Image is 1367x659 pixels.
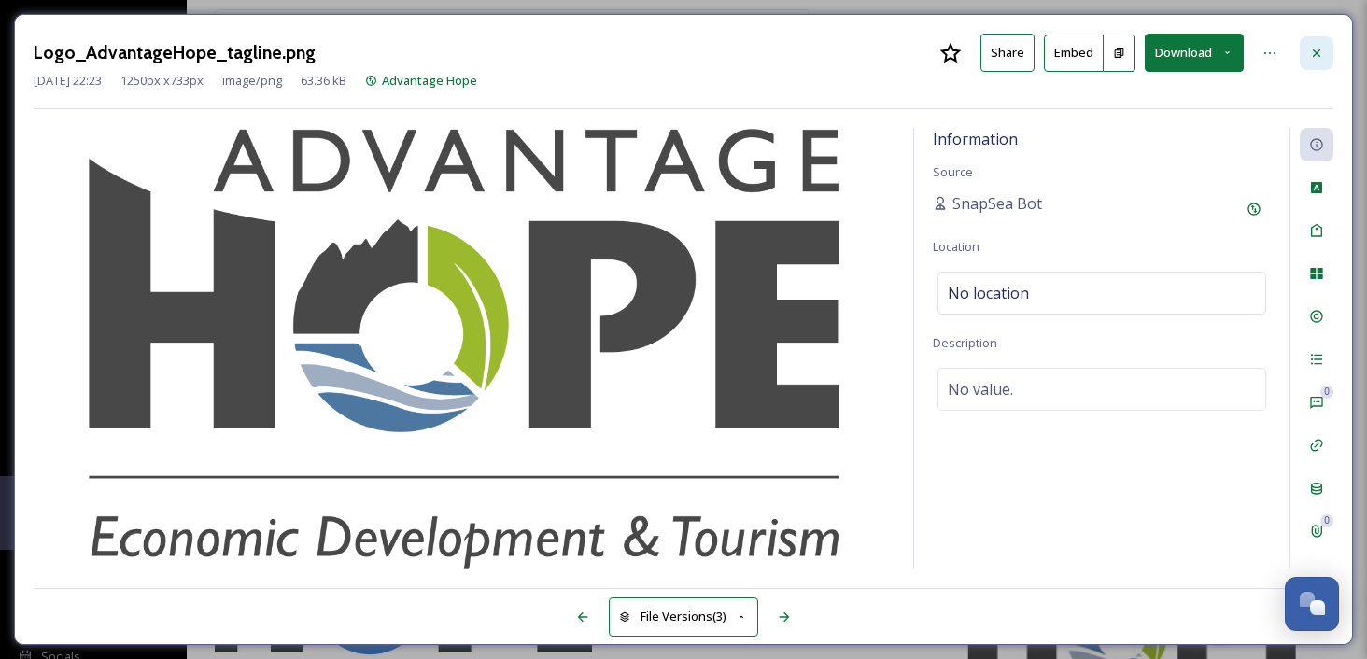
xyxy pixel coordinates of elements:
[34,39,316,66] h3: Logo_AdvantageHope_tagline.png
[120,72,204,90] span: 1250 px x 733 px
[1285,577,1339,631] button: Open Chat
[933,163,973,180] span: Source
[933,129,1018,149] span: Information
[1145,34,1244,72] button: Download
[980,34,1035,72] button: Share
[1044,35,1104,72] button: Embed
[382,72,477,89] span: Advantage Hope
[222,72,282,90] span: image/png
[952,192,1042,215] span: SnapSea Bot
[34,72,102,90] span: [DATE] 22:23
[301,72,346,90] span: 63.36 kB
[933,238,979,255] span: Location
[1320,514,1333,527] div: 0
[34,129,895,569] img: Py5bC3IF0hwAAAAAAADPQwLogo_AdvantageHope_tagline.png
[948,282,1029,304] span: No location
[609,597,758,636] button: File Versions(3)
[933,334,997,351] span: Description
[948,378,1013,400] span: No value.
[1320,386,1333,399] div: 0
